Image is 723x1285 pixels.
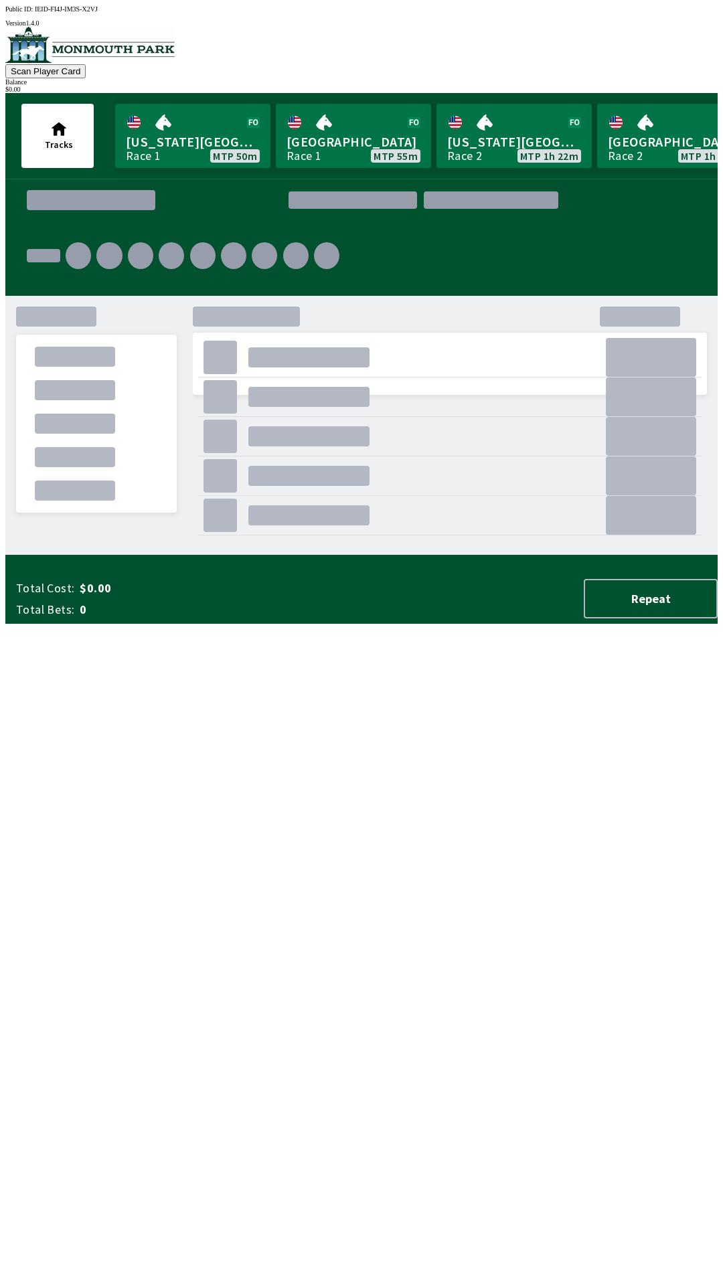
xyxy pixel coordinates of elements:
div: Race 1 [287,151,321,161]
div: . [190,242,216,269]
div: . [565,195,696,205]
div: . [35,380,115,400]
div: . [159,242,184,269]
div: $ 0.00 [5,86,718,93]
div: Race 1 [126,151,161,161]
div: . [606,338,696,377]
div: . [35,414,115,434]
span: MTP 1h 22m [520,151,578,161]
span: Total Cost: [16,580,74,596]
div: . [193,408,707,555]
div: . [128,242,153,269]
div: . [606,377,696,416]
span: 0 [80,602,291,618]
div: . [16,307,96,327]
button: Scan Player Card [5,64,86,78]
div: . [35,347,115,367]
div: . [35,481,115,501]
div: . [248,505,369,525]
a: [GEOGRAPHIC_DATA]Race 1MTP 55m [276,104,431,168]
div: . [252,242,277,269]
div: . [204,341,237,374]
div: . [283,242,309,269]
button: Repeat [584,579,718,618]
span: $0.00 [80,580,291,596]
div: . [221,242,246,269]
div: . [345,237,696,304]
span: [US_STATE][GEOGRAPHIC_DATA] [447,133,581,151]
div: . [606,417,696,456]
div: Version 1.4.0 [5,19,718,27]
div: . [606,496,696,535]
div: . [96,242,122,269]
div: . [248,387,369,407]
div: . [248,347,369,367]
div: . [204,499,237,532]
div: . [35,447,115,467]
img: venue logo [5,27,175,63]
div: Race 2 [447,151,482,161]
div: Balance [5,78,718,86]
span: Tracks [45,139,73,151]
span: Repeat [596,591,706,606]
div: Race 2 [608,151,643,161]
div: . [606,456,696,495]
span: MTP 55m [374,151,418,161]
span: Total Bets: [16,602,74,618]
div: . [204,459,237,493]
span: [US_STATE][GEOGRAPHIC_DATA] [126,133,260,151]
div: . [248,426,369,446]
a: [US_STATE][GEOGRAPHIC_DATA]Race 1MTP 50m [115,104,270,168]
div: Public ID: [5,5,718,13]
button: Tracks [21,104,94,168]
span: [GEOGRAPHIC_DATA] [287,133,420,151]
div: . [27,249,60,262]
span: IEID-FI4J-IM3S-X2VJ [35,5,98,13]
div: . [204,380,237,414]
div: . [248,466,369,486]
div: . [204,420,237,453]
span: MTP 50m [213,151,257,161]
div: . [314,242,339,269]
div: . [66,242,91,269]
a: [US_STATE][GEOGRAPHIC_DATA]Race 2MTP 1h 22m [436,104,592,168]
